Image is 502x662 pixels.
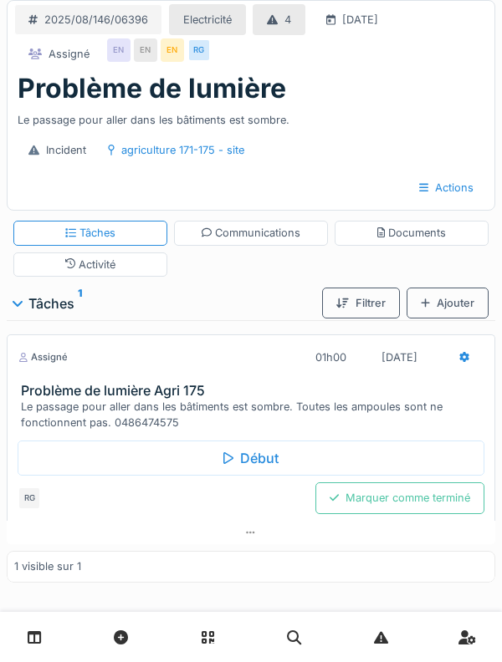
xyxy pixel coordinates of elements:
div: EN [107,38,131,62]
div: Tâches [65,225,115,241]
div: Activité [65,257,116,272]
div: Assigné [18,350,68,364]
div: Assigné [49,46,90,62]
div: Documents [377,225,447,241]
div: Le passage pour aller dans les bâtiments est sombre. Toutes les ampoules sont ne fonctionnent pas... [21,399,488,430]
h3: Problème de lumière Agri 175 [21,383,488,399]
div: Ajouter [407,288,489,318]
div: Actions [405,172,488,203]
div: Filtrer [322,288,399,318]
div: Début [18,440,484,476]
div: RG [18,486,41,510]
h1: Problème de lumière [18,73,286,104]
div: 2025/08/146/06396 [44,12,148,28]
div: Electricité [183,12,232,28]
div: Incident [46,142,86,158]
div: Le passage pour aller dans les bâtiments est sombre. [18,105,484,128]
div: RG [187,38,211,62]
div: EN [161,38,184,62]
div: 1 visible sur 1 [14,558,81,574]
div: Communications [202,225,301,241]
div: EN [134,38,157,62]
div: 4 [284,12,291,28]
div: 01h00 [315,349,346,365]
div: Tâches [13,293,315,313]
div: [DATE] [382,349,417,365]
sup: 1 [78,293,82,313]
div: Marquer comme terminé [315,482,484,513]
div: [DATE] [342,12,378,28]
div: agriculture 171-175 - site [121,142,244,158]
